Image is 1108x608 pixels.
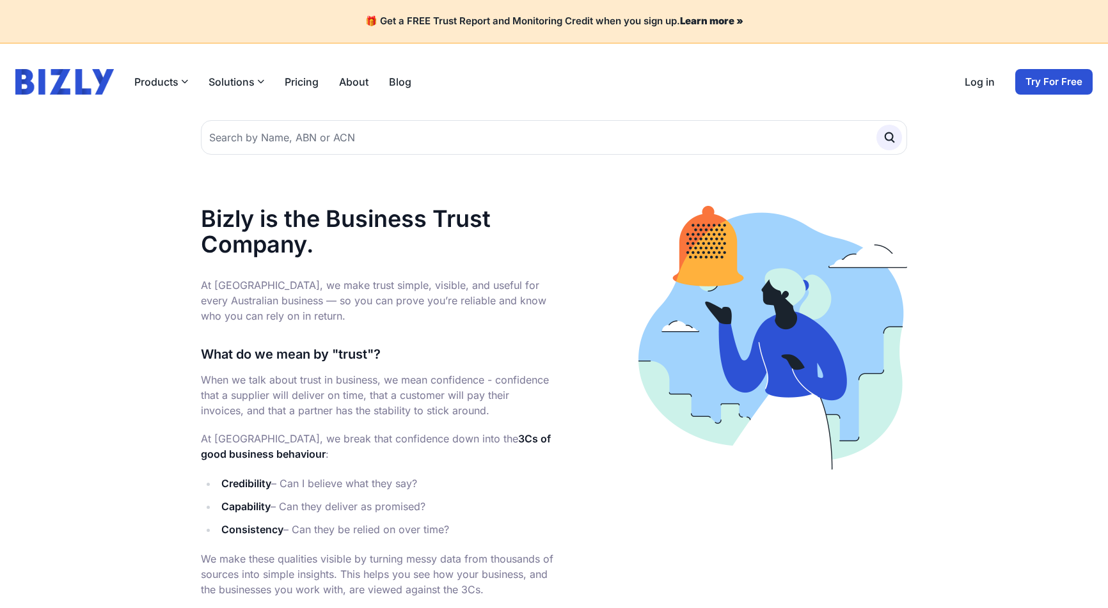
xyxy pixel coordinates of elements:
p: We make these qualities visible by turning messy data from thousands of sources into simple insig... [201,551,554,597]
h3: What do we mean by "trust"? [201,344,554,364]
strong: Capability [221,500,271,513]
a: About [339,74,368,90]
strong: 3Cs of good business behaviour [201,432,551,460]
strong: Consistency [221,523,283,536]
p: At [GEOGRAPHIC_DATA], we make trust simple, visible, and useful for every Australian business — s... [201,277,554,323]
strong: Credibility [221,477,271,490]
a: Learn more » [680,15,743,27]
input: Search by Name, ABN or ACN [201,120,907,155]
li: – Can they deliver as promised? [218,497,554,515]
p: When we talk about trust in business, we mean confidence - confidence that a supplier will delive... [201,372,554,418]
button: Products [134,74,188,90]
h4: 🎁 Get a FREE Trust Report and Monitoring Credit when you sign up. [15,15,1093,27]
a: Pricing [285,74,319,90]
p: At [GEOGRAPHIC_DATA], we break that confidence down into the : [201,431,554,462]
li: – Can they be relied on over time? [218,520,554,538]
h1: Bizly is the Business Trust Company. [201,206,554,257]
button: Solutions [209,74,264,90]
a: Try For Free [1015,69,1093,95]
a: Log in [965,74,995,90]
a: Blog [389,74,411,90]
li: – Can I believe what they say? [218,474,554,492]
